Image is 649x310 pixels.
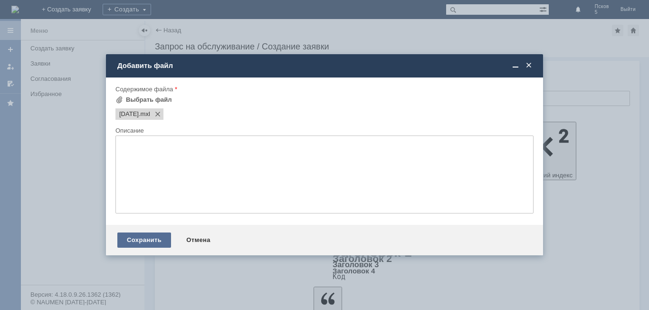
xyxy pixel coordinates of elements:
[524,61,534,70] span: Закрыть
[115,127,532,134] div: Описание
[139,110,150,118] span: 21.08.2025.mxl
[119,110,139,118] span: 21.08.2025.mxl
[4,4,139,11] div: ДД! Удалите чеки
[117,61,534,70] div: Добавить файл
[511,61,520,70] span: Свернуть (Ctrl + M)
[126,96,172,104] div: Выбрать файл
[115,86,532,92] div: Содержимое файла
